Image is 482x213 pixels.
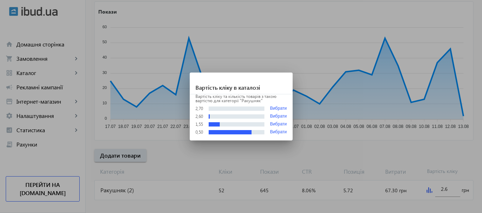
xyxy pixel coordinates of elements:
[270,106,287,111] button: Вибрати
[195,122,203,127] div: 1,55
[195,106,203,111] div: 2,70
[270,130,287,135] button: Вибрати
[195,94,287,103] p: Вартість кліку та кількість товарів з такою вартістю для категорії "Ракушняк"
[270,122,287,127] button: Вибрати
[195,130,203,134] div: 0,50
[270,114,287,119] button: Вибрати
[195,114,203,119] div: 2,60
[190,73,293,94] h1: Вартість кліку в каталозі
